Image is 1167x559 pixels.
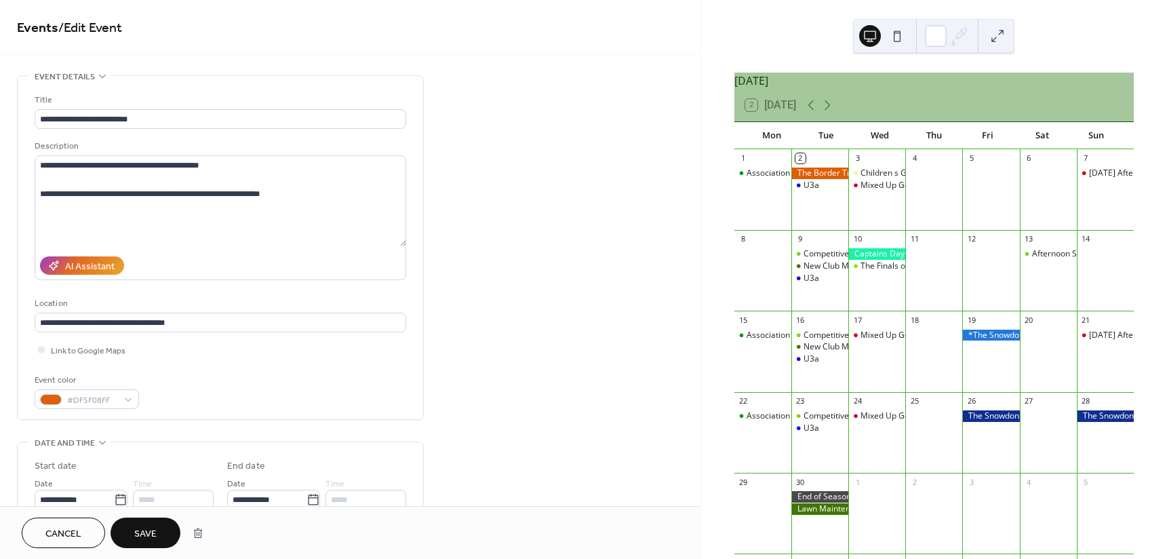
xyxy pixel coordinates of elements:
[67,393,117,408] span: #DF5F08FF
[35,296,403,311] div: Location
[861,180,977,191] div: Mixed Up Golf Doubles Drop In
[966,315,976,325] div: 19
[848,248,905,260] div: Captains Day
[962,410,1019,422] div: The Snowdonia Cup -Association * New Date
[35,477,53,491] span: Date
[227,459,265,474] div: End date
[909,234,919,244] div: 11
[804,330,908,341] div: Competitive Match Training
[791,248,848,260] div: Competitive Match Training
[848,410,905,422] div: Mixed Up Golf Doubles Drop In
[848,180,905,191] div: Mixed Up Golf Doubles Drop In
[134,527,157,541] span: Save
[734,410,791,422] div: Association Learning/Practice
[1032,248,1125,260] div: Afternoon Social Drop-in
[1024,477,1034,487] div: 4
[791,168,848,179] div: The Border Trophy- (Home)
[40,256,124,275] button: AI Assistant
[804,410,908,422] div: Competitive Match Training
[111,518,180,548] button: Save
[1081,315,1091,325] div: 21
[133,477,152,491] span: Time
[45,527,81,541] span: Cancel
[848,261,905,272] div: The Finals of The Presidents and Chairman's Cups
[738,153,749,163] div: 1
[1015,122,1069,149] div: Sat
[51,344,125,358] span: Link to Google Maps
[804,248,908,260] div: Competitive Match Training
[909,315,919,325] div: 18
[1020,248,1077,260] div: Afternoon Social Drop-in
[227,477,245,491] span: Date
[804,261,1007,272] div: New Club Member Intermediate Golf Training Session
[909,153,919,163] div: 4
[848,330,905,341] div: Mixed Up Golf Doubles Drop In
[1024,396,1034,406] div: 27
[791,491,848,503] div: End of Season
[791,273,848,284] div: U3a
[799,122,853,149] div: Tue
[852,477,863,487] div: 1
[804,353,819,365] div: U3a
[1077,330,1134,341] div: Sunday Afternoon Social Drop In
[747,330,858,341] div: Association Learning/Practice
[853,122,907,149] div: Wed
[734,330,791,341] div: Association Learning/Practice
[1024,153,1034,163] div: 6
[738,477,749,487] div: 29
[734,73,1134,89] div: [DATE]
[791,353,848,365] div: U3a
[804,341,1007,353] div: New Club Member Intermediate Golf Training Session
[1081,153,1091,163] div: 7
[909,396,919,406] div: 25
[852,153,863,163] div: 3
[22,518,105,548] button: Cancel
[58,15,122,41] span: / Edit Event
[909,477,919,487] div: 2
[848,168,905,179] div: Children s Group on lawns 1 and 2
[65,260,115,274] div: AI Assistant
[1077,410,1134,422] div: The Snowdonia Cup -Association
[1024,315,1034,325] div: 20
[747,410,858,422] div: Association Learning/Practice
[861,410,977,422] div: Mixed Up Golf Doubles Drop In
[35,93,403,107] div: Title
[734,168,791,179] div: Association Learning/Practice
[1081,477,1091,487] div: 5
[738,396,749,406] div: 22
[861,330,977,341] div: Mixed Up Golf Doubles Drop In
[966,153,976,163] div: 5
[791,261,848,272] div: New Club Member Intermediate Golf Training Session
[966,234,976,244] div: 12
[861,261,1049,272] div: The Finals of The Presidents and Chairman's Cups
[35,373,136,387] div: Event color
[791,410,848,422] div: Competitive Match Training
[804,273,819,284] div: U3a
[35,139,403,153] div: Description
[795,234,806,244] div: 9
[961,122,1015,149] div: Fri
[1069,122,1123,149] div: Sun
[852,315,863,325] div: 17
[795,396,806,406] div: 23
[1081,396,1091,406] div: 28
[804,423,819,434] div: U3a
[861,168,989,179] div: Children s Group on lawns 1 and 2
[35,70,95,84] span: Event details
[966,396,976,406] div: 26
[795,477,806,487] div: 30
[791,330,848,341] div: Competitive Match Training
[791,423,848,434] div: U3a
[325,477,344,491] span: Time
[791,503,848,515] div: Lawn Maintenance
[738,315,749,325] div: 15
[738,234,749,244] div: 8
[907,122,961,149] div: Thu
[1024,234,1034,244] div: 13
[1081,234,1091,244] div: 14
[747,168,858,179] div: Association Learning/Practice
[795,153,806,163] div: 2
[852,396,863,406] div: 24
[962,330,1019,341] div: *The Snowdonia Cup - Golf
